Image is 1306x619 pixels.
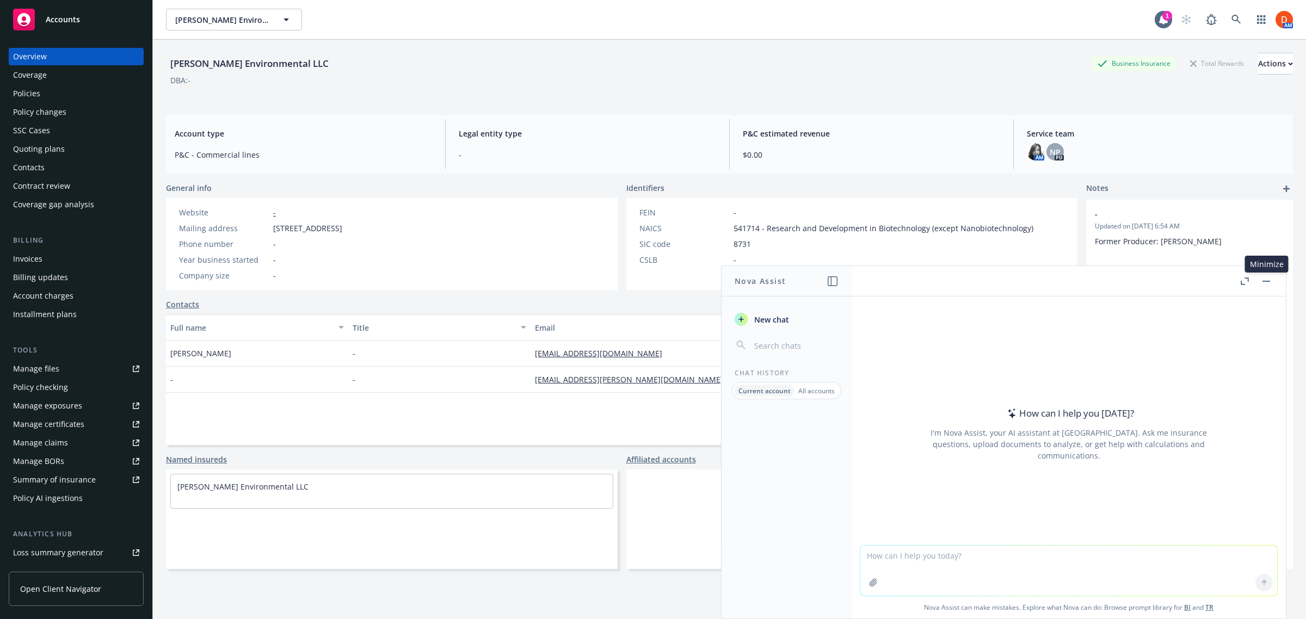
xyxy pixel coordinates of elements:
span: New chat [752,314,789,325]
div: Policy changes [13,103,66,121]
div: I'm Nova Assist, your AI assistant at [GEOGRAPHIC_DATA]. Ask me insurance questions, upload docum... [916,427,1222,461]
button: New chat [730,309,843,329]
div: Full name [170,322,332,333]
div: Business Insurance [1092,57,1176,70]
div: Overview [13,48,47,65]
div: How can I help you [DATE]? [1004,406,1134,420]
a: [PERSON_NAME] Environmental LLC [177,481,309,492]
span: Account type [175,128,432,139]
span: 541714 - Research and Development in Biotechnology (except Nanobiotechnology) [734,222,1033,234]
div: FEIN [639,207,729,218]
div: Policy checking [13,379,68,396]
a: Search [1225,9,1247,30]
div: Manage exposures [13,397,82,414]
button: Email [531,314,834,341]
a: Switch app [1250,9,1272,30]
a: - [273,207,276,218]
p: All accounts [798,386,835,395]
div: Company size [179,270,269,281]
span: P&C - Commercial lines [175,149,432,160]
span: General info [166,182,212,194]
a: [EMAIL_ADDRESS][DOMAIN_NAME] [535,348,671,358]
a: add [1280,182,1293,195]
a: Accounts [9,4,144,35]
div: Policies [13,85,40,102]
div: Quoting plans [13,140,65,158]
div: Website [179,207,269,218]
a: Manage certificates [9,416,144,433]
a: Summary of insurance [9,471,144,488]
a: Installment plans [9,306,144,323]
span: Open Client Navigator [20,583,101,595]
img: photo [1276,11,1293,28]
div: Billing updates [13,269,68,286]
span: Nova Assist can make mistakes. Explore what Nova can do: Browse prompt library for and [856,596,1282,618]
button: Title [348,314,531,341]
div: 1 [1162,11,1172,21]
div: Title [353,322,514,333]
p: Current account [738,386,791,395]
a: Loss summary generator [9,544,144,561]
a: Policy checking [9,379,144,396]
span: Legal entity type [459,128,716,139]
span: - [1095,208,1256,220]
span: Former Producer: [PERSON_NAME] [1095,236,1222,246]
a: Manage files [9,360,144,377]
span: 8731 [734,238,751,250]
div: Billing [9,235,144,246]
span: - [459,149,716,160]
a: Start snowing [1175,9,1197,30]
div: Total Rewards [1185,57,1249,70]
div: SSC Cases [13,122,50,139]
div: Chat History [722,368,852,377]
a: SSC Cases [9,122,144,139]
a: Policies [9,85,144,102]
div: DBA: - [170,75,190,86]
a: Named insureds [166,454,227,465]
span: Accounts [46,15,80,24]
span: - [273,254,276,265]
div: Manage claims [13,434,68,451]
div: -Updated on [DATE] 6:54 AMFormer Producer: [PERSON_NAME] [1086,200,1293,256]
div: Account charges [13,287,73,305]
a: Affiliated accounts [626,454,696,465]
a: Report a Bug [1200,9,1222,30]
h1: Nova Assist [735,275,786,287]
span: - [273,270,276,281]
span: - [734,254,736,265]
button: [PERSON_NAME] Environmental LLC [166,9,302,30]
a: Quoting plans [9,140,144,158]
a: Billing updates [9,269,144,286]
span: Notes [1086,182,1108,195]
a: Account charges [9,287,144,305]
span: Identifiers [626,182,664,194]
input: Search chats [752,338,839,353]
a: Coverage [9,66,144,84]
a: Manage BORs [9,453,144,470]
span: $0.00 [743,149,1000,160]
a: Coverage gap analysis [9,196,144,213]
span: - [353,374,355,385]
button: Full name [166,314,348,341]
span: NP [1050,146,1061,158]
a: TR [1205,603,1213,612]
div: Actions [1258,53,1293,74]
span: - [734,207,736,218]
div: Contacts [13,159,45,176]
span: [PERSON_NAME] [170,348,231,359]
a: Contacts [9,159,144,176]
div: CSLB [639,254,729,265]
div: Tools [9,345,144,356]
div: [PERSON_NAME] Environmental LLC [166,57,333,71]
span: - [353,348,355,359]
div: Year business started [179,254,269,265]
div: Contract review [13,177,70,195]
span: - [273,238,276,250]
div: Analytics hub [9,529,144,540]
div: Minimize [1245,256,1289,273]
a: Manage exposures [9,397,144,414]
a: [EMAIL_ADDRESS][PERSON_NAME][DOMAIN_NAME] [535,374,732,385]
a: Invoices [9,250,144,268]
a: Overview [9,48,144,65]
